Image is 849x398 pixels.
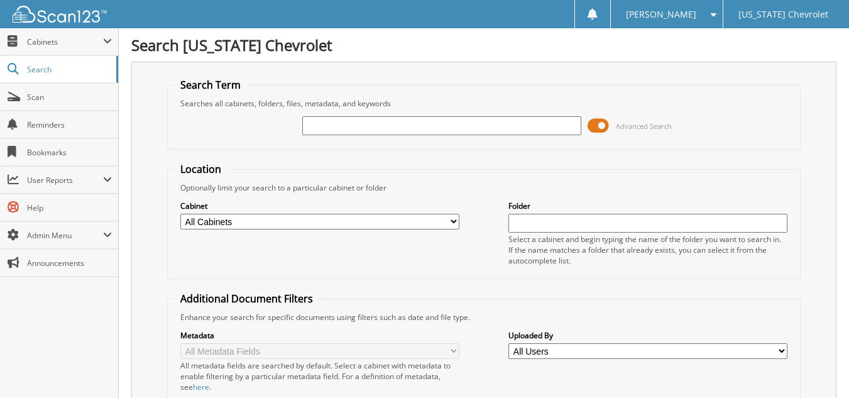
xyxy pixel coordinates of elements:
[508,330,787,341] label: Uploaded By
[174,78,247,92] legend: Search Term
[27,36,103,47] span: Cabinets
[174,182,794,193] div: Optionally limit your search to a particular cabinet or folder
[193,382,209,392] a: here
[131,35,836,55] h1: Search [US_STATE] Chevrolet
[174,292,319,306] legend: Additional Document Filters
[27,64,110,75] span: Search
[180,201,459,211] label: Cabinet
[508,234,787,266] div: Select a cabinet and begin typing the name of the folder you want to search in. If the name match...
[174,312,794,323] div: Enhance your search for specific documents using filters such as date and file type.
[180,360,459,392] div: All metadata fields are searched by default. Select a cabinet with metadata to enable filtering b...
[27,258,112,268] span: Announcements
[174,162,227,176] legend: Location
[27,147,112,158] span: Bookmarks
[27,119,112,130] span: Reminders
[27,202,112,213] span: Help
[508,201,787,211] label: Folder
[27,175,103,185] span: User Reports
[174,98,794,109] div: Searches all cabinets, folders, files, metadata, and keywords
[13,6,107,23] img: scan123-logo-white.svg
[786,338,849,398] iframe: Chat Widget
[180,330,459,341] label: Metadata
[626,11,696,18] span: [PERSON_NAME]
[616,121,672,131] span: Advanced Search
[27,92,112,102] span: Scan
[27,230,103,241] span: Admin Menu
[738,11,828,18] span: [US_STATE] Chevrolet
